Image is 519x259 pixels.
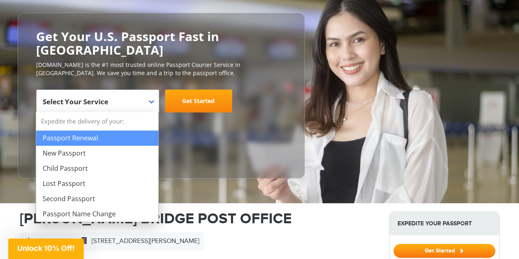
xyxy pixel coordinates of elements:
[36,117,286,125] span: Starting at $199 + government fees
[20,211,377,226] h1: [PERSON_NAME] BRIDGE POST OFFICE
[36,30,286,57] h2: Get Your U.S. Passport Fast in [GEOGRAPHIC_DATA]
[36,176,158,191] li: Lost Passport
[36,112,158,131] strong: Expedite the delivery of your:
[17,244,75,252] span: Unlock 10% Off!
[43,97,108,106] span: Select Your Service
[36,61,286,77] p: [DOMAIN_NAME] is the #1 most trusted online Passport Courier Service in [GEOGRAPHIC_DATA]. We sav...
[36,89,159,112] span: Select Your Service
[393,247,495,254] a: Get Started
[43,93,151,116] span: Select Your Service
[36,131,158,146] li: Passport Renewal
[165,89,232,112] a: Get Started
[24,237,72,245] span: 7705699818
[20,232,203,250] div: |
[8,238,84,259] div: Unlock 10% Off!
[78,237,199,245] span: [STREET_ADDRESS][PERSON_NAME]
[36,146,158,161] li: New Passport
[393,244,495,258] button: Get Started
[389,212,499,235] strong: Expedite Your Passport
[36,112,158,222] li: Expedite the delivery of your:
[36,206,158,222] li: Passport Name Change
[36,191,158,206] li: Second Passport
[36,161,158,176] li: Child Passport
